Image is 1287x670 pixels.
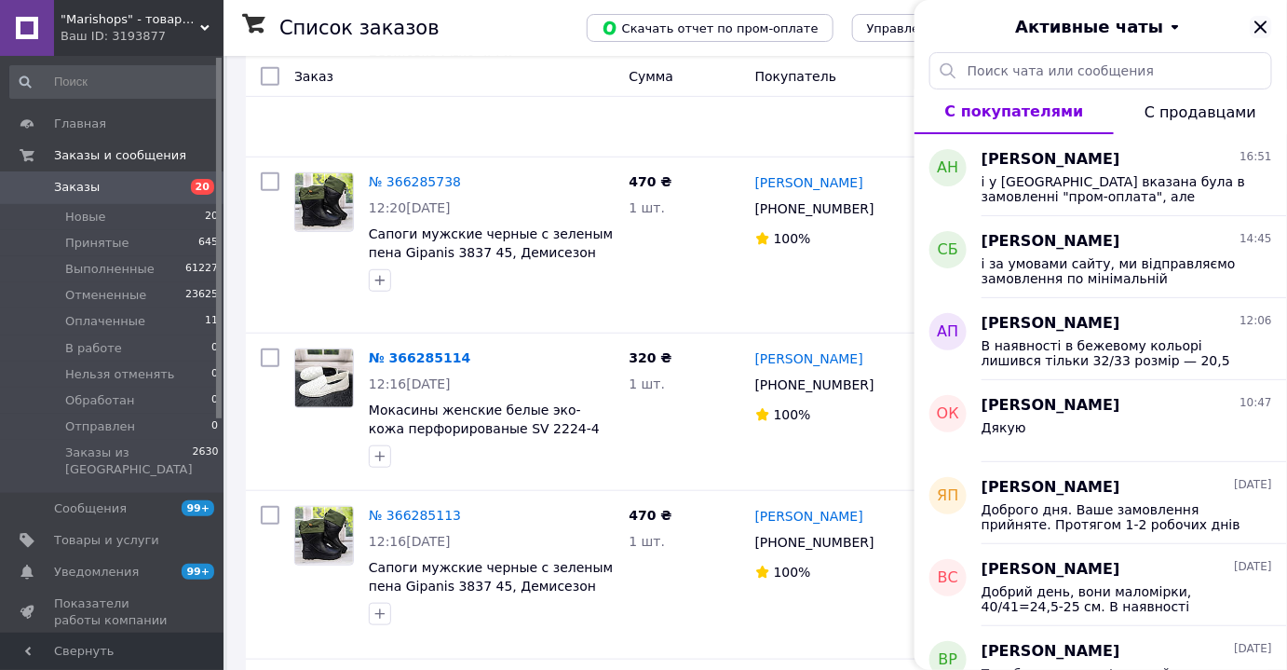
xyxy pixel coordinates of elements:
a: [PERSON_NAME] [755,507,863,526]
span: Заказы [54,179,100,196]
button: Управление статусами [852,14,1028,42]
span: [PERSON_NAME] [982,313,1120,335]
span: 12:16[DATE] [369,376,451,391]
span: 0 [211,392,218,409]
button: С продавцами [1114,89,1287,134]
span: [PERSON_NAME] [982,231,1120,253]
span: Дякую [982,420,1026,435]
span: Новые [65,209,106,226]
span: [DATE] [1234,477,1272,493]
span: і у [GEOGRAPHIC_DATA] вказана була в замовленні "пром-оплата", але замовлення не оплачене. Ви буд... [982,174,1246,204]
span: Активные чаты [1016,15,1164,39]
span: [PERSON_NAME] [982,149,1120,171]
a: [PERSON_NAME] [755,173,863,192]
span: ОК [937,403,959,425]
span: В работе [65,340,122,357]
span: Отправлен [65,418,135,435]
span: Доброго дня. Ваше замовлення прийняте. Протягом 1-2 робочих днів відправимо. Дякуємо, що обрали н... [982,502,1246,532]
a: [PERSON_NAME] [755,349,863,368]
button: ВС[PERSON_NAME][DATE]Добрий день, вони маломірки, 40/41=24,5-25 см. В наявності [914,544,1287,626]
span: Добрий день, вони маломірки, 40/41=24,5-25 см. В наявності [982,584,1246,614]
span: Показатели работы компании [54,595,172,629]
a: Фото товару [294,349,354,408]
a: Мокасины женские белые эко-кожа перфорированые SV 2224-4 [369,403,600,436]
div: Ваш ID: 3193877 [61,28,224,45]
span: [PERSON_NAME] [982,559,1120,581]
span: 99+ [182,564,214,580]
span: 12:20[DATE] [369,200,451,215]
span: 14:45 [1240,231,1272,247]
span: 23625 [185,287,218,304]
span: Оплаченные [65,313,145,330]
span: С продавцами [1145,103,1256,121]
span: Заказ [294,69,333,84]
a: Сапоги мужские черные с зеленым пена Gipanis 3837 45, Демисезон Зима [369,226,613,279]
span: 470 ₴ [629,508,671,523]
span: 320 ₴ [629,350,671,365]
span: Обработан [65,392,134,409]
span: Нельзя отменять [65,366,175,383]
img: Фото товару [295,507,353,565]
span: 11 [205,313,218,330]
span: 470 ₴ [629,174,671,189]
button: АП[PERSON_NAME]12:06В наявності в бежевому кольорі лишився тільки 32/33 розмір — 20,5 см [914,298,1287,380]
span: 1 шт. [629,200,665,215]
span: ЯП [937,485,958,507]
button: Скачать отчет по пром-оплате [587,14,833,42]
span: 645 [198,235,218,252]
button: Закрыть [1250,16,1272,38]
img: Фото товару [295,173,353,231]
a: № 366285113 [369,508,461,523]
span: АП [938,321,959,343]
span: [PHONE_NUMBER] [755,535,874,550]
img: Фото товару [295,349,353,407]
span: 100% [774,231,811,246]
span: [PHONE_NUMBER] [755,377,874,392]
span: 99+ [182,500,214,516]
span: 12:06 [1240,313,1272,329]
span: "Marishops" - товары для всей семьи. [61,11,200,28]
span: 61227 [185,261,218,278]
span: 1 шт. [629,376,665,391]
span: 0 [211,418,218,435]
span: [PERSON_NAME] [982,477,1120,499]
a: № 366285738 [369,174,461,189]
span: Покупатель [755,69,837,84]
span: 100% [774,565,811,580]
span: Управление статусами [867,21,1013,35]
button: СБ[PERSON_NAME]14:45і за умовами сайту, ми відправляємо замовлення по мінімальній передопллаті 10... [914,216,1287,298]
span: Отмененные [65,287,146,304]
span: [PERSON_NAME] [982,395,1120,417]
span: Сумма [629,69,673,84]
a: Фото товару [294,506,354,566]
span: і за умовами сайту, ми відправляємо замовлення по мінімальній передопллаті 100 грн , або по повні... [982,256,1246,286]
span: Товары и услуги [54,532,159,549]
span: СБ [938,239,958,261]
span: Уведомления [54,564,139,581]
span: В наявності в бежевому кольорі лишився тільки 32/33 розмір — 20,5 см [982,338,1246,368]
button: С покупателями [914,89,1114,134]
span: Скачать отчет по пром-оплате [602,20,819,36]
h1: Список заказов [279,17,440,39]
span: 10:47 [1240,395,1272,411]
span: 16:51 [1240,149,1272,165]
span: 1 шт. [629,534,665,549]
span: 100% [774,407,811,422]
button: ЯП[PERSON_NAME][DATE]Доброго дня. Ваше замовлення прийняте. Протягом 1-2 робочих днів відправимо.... [914,462,1287,544]
button: ОК[PERSON_NAME]10:47Дякую [914,380,1287,462]
a: № 366285114 [369,350,470,365]
button: АН[PERSON_NAME]16:51і у [GEOGRAPHIC_DATA] вказана була в замовленні "пром-оплата", але замовлення... [914,134,1287,216]
span: Принятые [65,235,129,252]
span: Заказы и сообщения [54,147,186,164]
span: Заказы из [GEOGRAPHIC_DATA] [65,444,193,478]
span: 12:16[DATE] [369,534,451,549]
span: ВС [938,567,958,589]
a: Сапоги мужские черные с зеленым пена Gipanis 3837 45, Демисезон Зима [369,560,613,612]
span: Сообщения [54,500,127,517]
span: [DATE] [1234,641,1272,657]
span: 0 [211,366,218,383]
span: [DATE] [1234,559,1272,575]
